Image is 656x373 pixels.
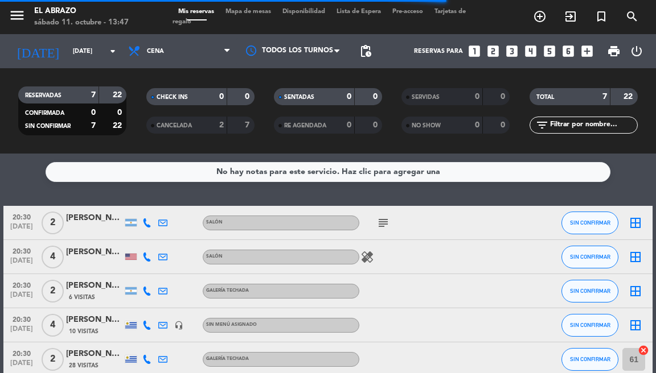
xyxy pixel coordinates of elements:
[347,121,351,129] strong: 0
[7,223,36,236] span: [DATE]
[7,278,36,291] span: 20:30
[561,44,576,59] i: looks_6
[66,246,123,259] div: [PERSON_NAME]
[373,93,380,101] strong: 0
[607,44,621,58] span: print
[412,94,440,100] span: SERVIDAS
[206,288,249,293] span: Galería techada
[602,93,607,101] strong: 7
[414,48,463,55] span: Reservas para
[501,93,507,101] strong: 0
[629,216,642,230] i: border_all
[542,44,557,59] i: looks_5
[505,44,519,59] i: looks_3
[373,121,380,129] strong: 0
[570,322,610,328] span: SIN CONFIRMAR
[220,9,277,15] span: Mapa de mesas
[9,7,26,24] i: menu
[549,119,637,131] input: Filtrar por nombre...
[7,312,36,325] span: 20:30
[277,9,331,15] span: Disponibilidad
[284,123,326,129] span: RE AGENDADA
[42,348,64,371] span: 2
[34,6,129,17] div: El Abrazo
[66,212,123,225] div: [PERSON_NAME]
[629,318,642,332] i: border_all
[69,361,99,370] span: 28 Visitas
[561,246,618,268] button: SIN CONFIRMAR
[69,293,95,302] span: 6 Visitas
[219,93,224,101] strong: 0
[9,7,26,28] button: menu
[25,110,64,116] span: CONFIRMADA
[501,121,507,129] strong: 0
[561,280,618,302] button: SIN CONFIRMAR
[245,121,252,129] strong: 7
[376,216,390,230] i: subject
[91,109,96,117] strong: 0
[625,34,647,68] div: LOG OUT
[34,17,129,28] div: sábado 11. octubre - 13:47
[561,212,618,234] button: SIN CONFIRMAR
[216,165,440,179] div: No hay notas para este servicio. Haz clic para agregar una
[7,210,36,223] span: 20:30
[629,250,642,264] i: border_all
[219,121,224,129] strong: 2
[25,123,71,129] span: SIN CONFIRMAR
[157,94,188,100] span: CHECK INS
[69,327,99,336] span: 10 Visitas
[535,118,549,132] i: filter_list
[206,220,223,225] span: Salón
[7,325,36,338] span: [DATE]
[7,346,36,359] span: 20:30
[625,10,639,23] i: search
[638,345,649,356] i: cancel
[206,322,257,327] span: Sin menú asignado
[42,280,64,302] span: 2
[7,244,36,257] span: 20:30
[106,44,120,58] i: arrow_drop_down
[570,219,610,226] span: SIN CONFIRMAR
[173,9,220,15] span: Mis reservas
[113,122,124,130] strong: 22
[9,39,67,63] i: [DATE]
[359,44,372,58] span: pending_actions
[284,94,314,100] span: SENTADAS
[91,91,96,99] strong: 7
[7,291,36,304] span: [DATE]
[564,10,577,23] i: exit_to_app
[523,44,538,59] i: looks_4
[25,93,61,98] span: RESERVADAS
[66,279,123,292] div: [PERSON_NAME]
[66,347,123,360] div: [PERSON_NAME]
[174,321,183,330] i: headset_mic
[629,284,642,298] i: border_all
[245,93,252,101] strong: 0
[42,314,64,337] span: 4
[91,122,96,130] strong: 7
[147,48,164,55] span: Cena
[42,246,64,268] span: 4
[594,10,608,23] i: turned_in_not
[561,348,618,371] button: SIN CONFIRMAR
[347,93,351,101] strong: 0
[7,257,36,270] span: [DATE]
[570,356,610,362] span: SIN CONFIRMAR
[331,9,387,15] span: Lista de Espera
[42,212,64,234] span: 2
[486,44,501,59] i: looks_two
[360,250,374,264] i: healing
[66,313,123,326] div: [PERSON_NAME]
[570,254,610,260] span: SIN CONFIRMAR
[206,357,249,361] span: Galería techada
[157,123,192,129] span: CANCELADA
[387,9,429,15] span: Pre-acceso
[467,44,482,59] i: looks_one
[561,314,618,337] button: SIN CONFIRMAR
[113,91,124,99] strong: 22
[117,109,124,117] strong: 0
[206,254,223,259] span: Salón
[412,123,441,129] span: NO SHOW
[624,93,635,101] strong: 22
[475,93,479,101] strong: 0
